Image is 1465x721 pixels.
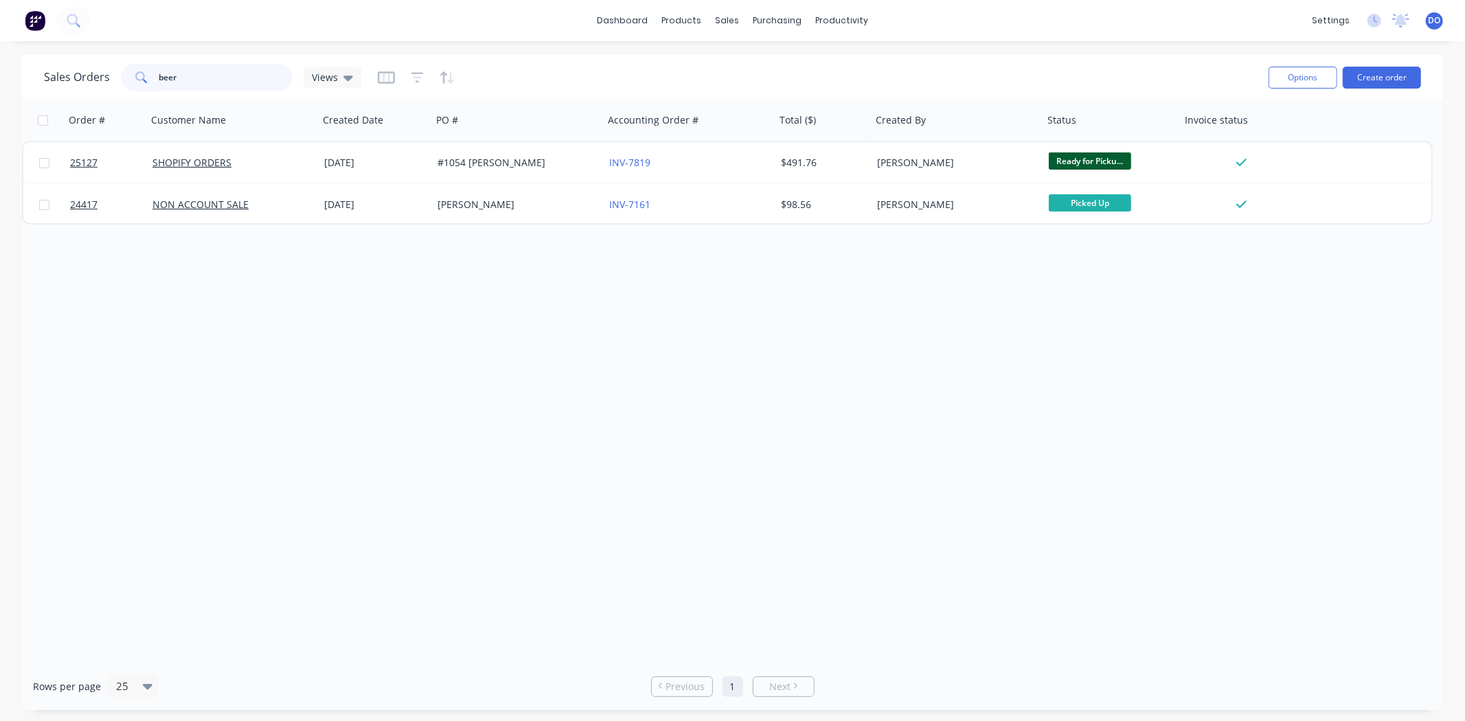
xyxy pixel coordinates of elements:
[70,142,152,183] a: 25127
[655,10,708,31] div: products
[1429,14,1441,27] span: DO
[666,680,705,694] span: Previous
[159,64,293,91] input: Search...
[324,156,427,170] div: [DATE]
[1269,67,1337,89] button: Options
[769,680,791,694] span: Next
[708,10,746,31] div: sales
[1185,113,1248,127] div: Invoice status
[646,676,820,697] ul: Pagination
[608,113,699,127] div: Accounting Order #
[324,198,427,211] div: [DATE]
[877,198,1030,211] div: [PERSON_NAME]
[438,156,590,170] div: #1054 [PERSON_NAME]
[876,113,926,127] div: Created By
[323,113,383,127] div: Created Date
[746,10,808,31] div: purchasing
[780,113,816,127] div: Total ($)
[1049,152,1131,170] span: Ready for Picku...
[70,198,98,211] span: 24417
[312,70,338,84] span: Views
[70,184,152,225] a: 24417
[808,10,875,31] div: productivity
[1047,113,1076,127] div: Status
[1049,194,1131,211] span: Picked Up
[33,680,101,694] span: Rows per page
[877,156,1030,170] div: [PERSON_NAME]
[25,10,45,31] img: Factory
[781,198,862,211] div: $98.56
[609,198,650,211] a: INV-7161
[753,680,814,694] a: Next page
[152,198,249,211] a: NON ACCOUNT SALE
[152,156,231,169] a: SHOPIFY ORDERS
[1305,10,1356,31] div: settings
[1343,67,1421,89] button: Create order
[151,113,226,127] div: Customer Name
[69,113,105,127] div: Order #
[436,113,458,127] div: PO #
[781,156,862,170] div: $491.76
[70,156,98,170] span: 25127
[44,71,110,84] h1: Sales Orders
[723,676,743,697] a: Page 1 is your current page
[438,198,590,211] div: [PERSON_NAME]
[609,156,650,169] a: INV-7819
[590,10,655,31] a: dashboard
[652,680,712,694] a: Previous page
